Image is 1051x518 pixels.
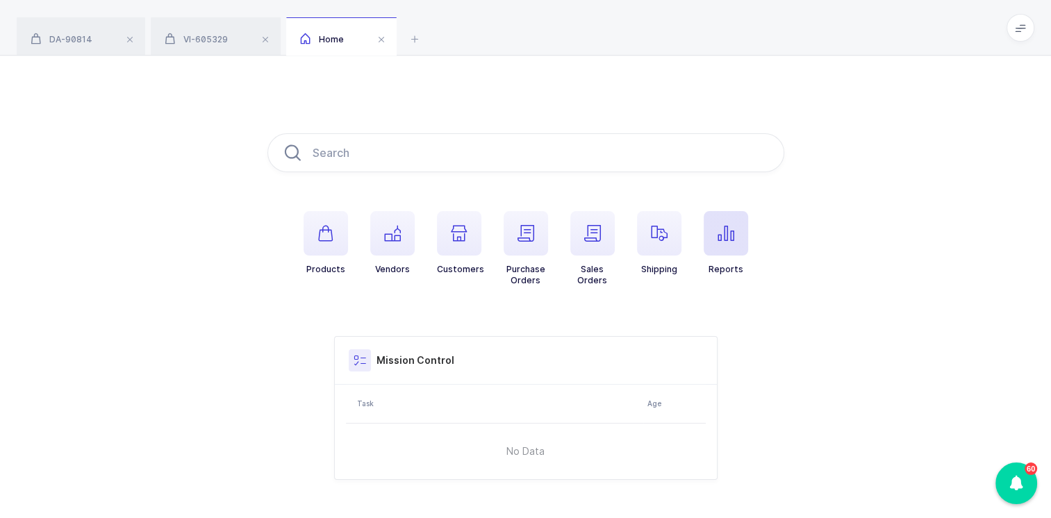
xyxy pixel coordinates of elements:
[436,431,615,472] span: No Data
[357,398,639,409] div: Task
[704,211,748,275] button: Reports
[370,211,415,275] button: Vendors
[570,211,615,286] button: SalesOrders
[647,398,702,409] div: Age
[437,211,484,275] button: Customers
[267,133,784,172] input: Search
[376,353,454,367] h3: Mission Control
[304,211,348,275] button: Products
[31,34,92,44] span: DA-90814
[165,34,228,44] span: VI-605329
[300,34,344,44] span: Home
[1025,462,1037,475] div: 60
[504,211,548,286] button: PurchaseOrders
[995,462,1037,504] div: 60
[637,211,681,275] button: Shipping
